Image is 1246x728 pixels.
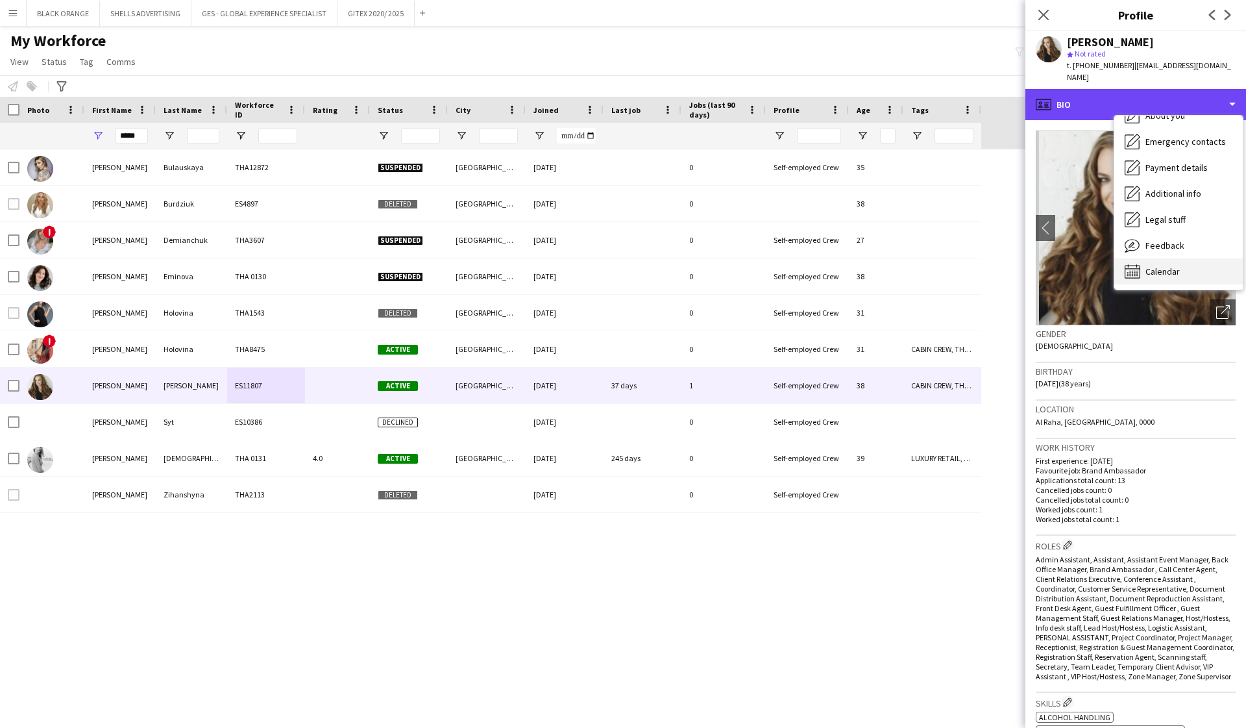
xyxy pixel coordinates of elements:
[235,130,247,142] button: Open Filter Menu
[1036,328,1236,340] h3: Gender
[681,222,766,258] div: 0
[43,225,56,238] span: !
[84,404,156,440] div: [PERSON_NAME]
[1036,379,1091,388] span: [DATE] (38 years)
[8,198,19,210] input: Row Selection is disabled for this row (unchecked)
[227,222,305,258] div: THA3607
[526,149,604,185] div: [DATE]
[681,295,766,331] div: 0
[681,186,766,221] div: 0
[448,222,526,258] div: [GEOGRAPHIC_DATA]
[378,418,418,427] span: Declined
[156,477,227,512] div: Zihanshyna
[1036,514,1236,524] p: Worked jobs total count: 1
[1036,403,1236,415] h3: Location
[156,440,227,476] div: [DEMOGRAPHIC_DATA]
[766,440,849,476] div: Self-employed Crew
[857,130,868,142] button: Open Filter Menu
[36,53,72,70] a: Status
[227,149,305,185] div: THA12872
[448,368,526,403] div: [GEOGRAPHIC_DATA]
[164,105,202,115] span: Last Name
[934,128,973,144] input: Tags Filter Input
[43,334,56,347] span: !
[156,149,227,185] div: Bulauskaya
[27,338,53,364] img: Iryna Holovina
[479,128,518,144] input: City Filter Input
[766,149,849,185] div: Self-employed Crew
[84,186,156,221] div: [PERSON_NAME]
[774,105,800,115] span: Profile
[80,56,93,68] span: Tag
[106,56,136,68] span: Comms
[557,128,596,144] input: Joined Filter Input
[187,128,219,144] input: Last Name Filter Input
[849,295,903,331] div: 31
[42,56,67,68] span: Status
[1210,299,1236,325] div: Open photos pop-in
[27,192,53,218] img: Iryna Burdziuk
[84,331,156,367] div: [PERSON_NAME]
[1075,49,1106,58] span: Not rated
[766,368,849,403] div: Self-employed Crew
[849,258,903,294] div: 38
[849,331,903,367] div: 31
[84,477,156,512] div: [PERSON_NAME]
[1036,442,1236,453] h3: Work history
[533,130,545,142] button: Open Filter Menu
[1145,188,1201,199] span: Additional info
[849,149,903,185] div: 35
[526,440,604,476] div: [DATE]
[1036,696,1236,709] h3: Skills
[766,222,849,258] div: Self-employed Crew
[378,490,418,500] span: Deleted
[84,295,156,331] div: [PERSON_NAME]
[75,53,99,70] a: Tag
[1145,110,1185,121] span: About you
[27,229,53,255] img: Iryna Demianchuk
[526,222,604,258] div: [DATE]
[227,440,305,476] div: THA 0131
[156,295,227,331] div: Holovina
[681,404,766,440] div: 0
[54,79,69,94] app-action-btn: Advanced filters
[1036,466,1236,475] p: Favourite job: Brand Ambassador
[10,31,106,51] span: My Workforce
[1025,6,1246,23] h3: Profile
[1036,366,1236,377] h3: Birthday
[378,163,423,173] span: Suspended
[1036,475,1236,485] p: Applications total count: 13
[1067,60,1134,70] span: t. [PHONE_NUMBER]
[526,331,604,367] div: [DATE]
[681,368,766,403] div: 1
[903,331,981,367] div: CABIN CREW, THA HOSPITALITY, TOP HOSTESS/ HOST, TOP WAITER
[378,199,418,209] span: Deleted
[1114,129,1243,155] div: Emergency contacts
[456,105,470,115] span: City
[448,258,526,294] div: [GEOGRAPHIC_DATA]
[880,128,896,144] input: Age Filter Input
[101,53,141,70] a: Comms
[156,258,227,294] div: Eminova
[156,186,227,221] div: Burdziuk
[227,368,305,403] div: ES11807
[156,368,227,403] div: [PERSON_NAME]
[1114,155,1243,181] div: Payment details
[10,56,29,68] span: View
[100,1,191,26] button: SHELLS ADVERTISING
[401,128,440,144] input: Status Filter Input
[8,489,19,501] input: Row Selection is disabled for this row (unchecked)
[1025,89,1246,120] div: Bio
[1145,240,1184,251] span: Feedback
[1036,538,1236,552] h3: Roles
[456,130,467,142] button: Open Filter Menu
[448,295,526,331] div: [GEOGRAPHIC_DATA]
[84,149,156,185] div: [PERSON_NAME]
[681,440,766,476] div: 0
[1036,456,1236,466] p: First experience: [DATE]
[227,295,305,331] div: THA1543
[5,53,34,70] a: View
[378,272,423,282] span: Suspended
[1039,712,1110,722] span: Alcohol Handling
[1067,36,1154,48] div: [PERSON_NAME]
